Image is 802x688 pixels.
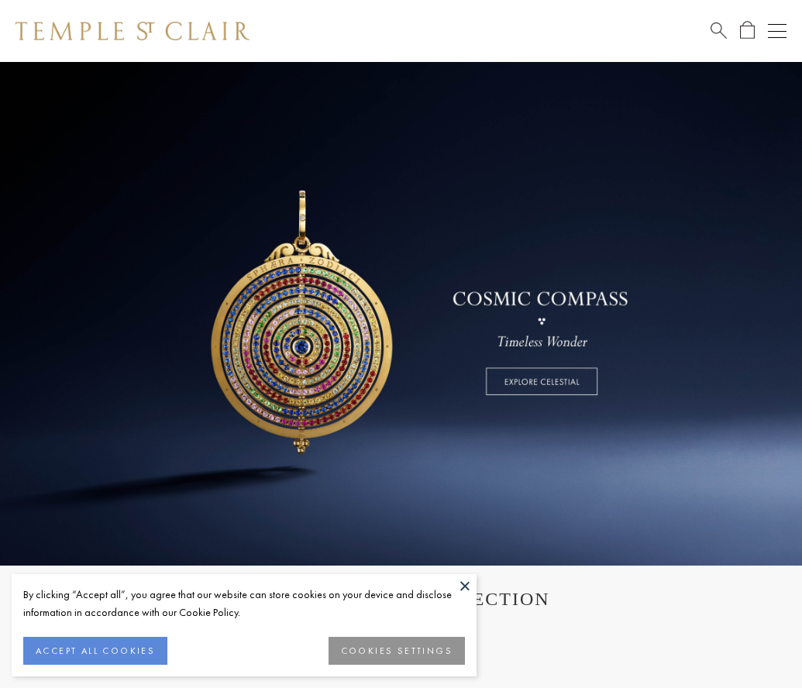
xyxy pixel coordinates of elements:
a: Open Shopping Bag [740,21,755,40]
div: By clicking “Accept all”, you agree that our website can store cookies on your device and disclos... [23,586,465,621]
img: Temple St. Clair [15,22,250,40]
button: Open navigation [768,22,787,40]
button: ACCEPT ALL COOKIES [23,637,167,665]
button: COOKIES SETTINGS [329,637,465,665]
a: Search [711,21,727,40]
